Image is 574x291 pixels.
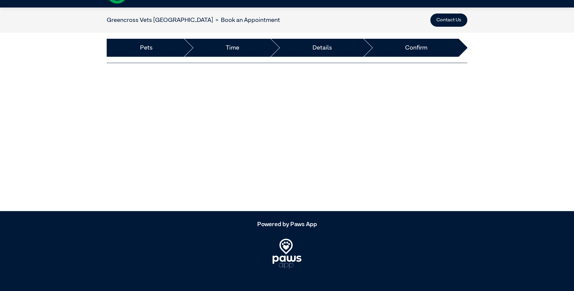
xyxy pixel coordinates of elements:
[140,43,153,52] a: Pets
[313,43,332,52] a: Details
[107,16,280,25] nav: breadcrumb
[405,43,427,52] a: Confirm
[430,14,467,27] button: Contact Us
[226,43,239,52] a: Time
[273,239,301,269] img: PawsApp
[213,16,280,25] li: Book an Appointment
[107,221,467,228] h5: Powered by Paws App
[107,17,213,23] a: Greencross Vets [GEOGRAPHIC_DATA]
